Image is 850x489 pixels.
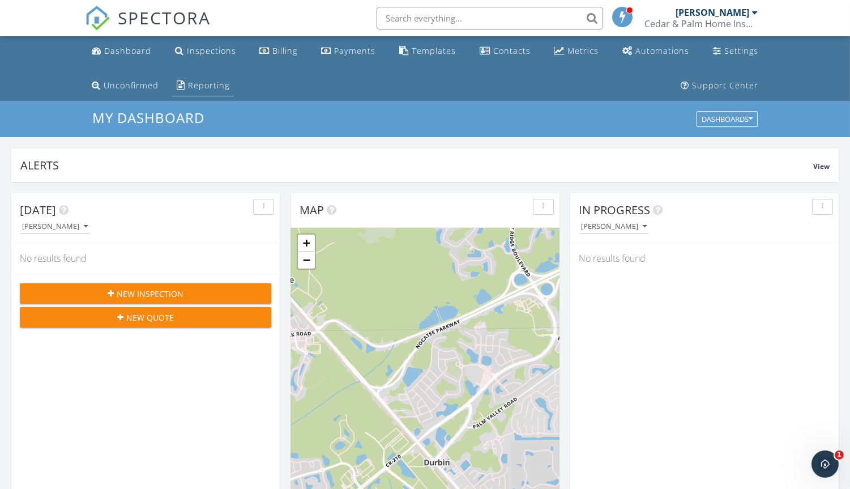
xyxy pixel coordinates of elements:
[567,45,599,56] div: Metrics
[298,252,315,269] a: Zoom out
[20,202,56,218] span: [DATE]
[676,75,763,96] a: Support Center
[298,235,315,252] a: Zoom in
[570,243,839,274] div: No results found
[377,7,603,29] input: Search everything...
[104,45,151,56] div: Dashboard
[581,223,647,231] div: [PERSON_NAME]
[20,283,271,304] button: New Inspection
[493,45,531,56] div: Contacts
[22,223,88,231] div: [PERSON_NAME]
[188,80,229,91] div: Reporting
[87,75,163,96] a: Unconfirmed
[549,41,603,62] a: Metrics
[300,202,324,218] span: Map
[273,45,298,56] div: Billing
[85,6,110,31] img: The Best Home Inspection Software - Spectora
[618,41,694,62] a: Automations (Basic)
[117,288,183,300] span: New Inspection
[20,158,813,173] div: Alerts
[104,80,159,91] div: Unconfirmed
[172,75,234,96] a: Reporting
[255,41,302,62] a: Billing
[412,45,456,56] div: Templates
[697,112,758,127] button: Dashboards
[334,45,375,56] div: Payments
[813,161,830,171] span: View
[92,108,204,127] span: My Dashboard
[126,312,174,324] span: New Quote
[87,41,156,62] a: Dashboard
[724,45,758,56] div: Settings
[20,219,90,235] button: [PERSON_NAME]
[187,45,236,56] div: Inspections
[170,41,241,62] a: Inspections
[11,243,280,274] div: No results found
[635,45,689,56] div: Automations
[676,7,749,18] div: [PERSON_NAME]
[708,41,763,62] a: Settings
[579,202,650,218] span: In Progress
[475,41,535,62] a: Contacts
[702,116,753,124] div: Dashboards
[835,450,844,460] span: 1
[811,450,839,478] iframe: Intercom live chat
[317,41,380,62] a: Payments
[692,80,758,91] div: Support Center
[644,18,758,29] div: Cedar & Palm Home Inspections, LLC
[20,307,271,328] button: New Quote
[85,15,211,39] a: SPECTORA
[395,41,460,62] a: Templates
[579,219,649,235] button: [PERSON_NAME]
[118,6,211,29] span: SPECTORA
